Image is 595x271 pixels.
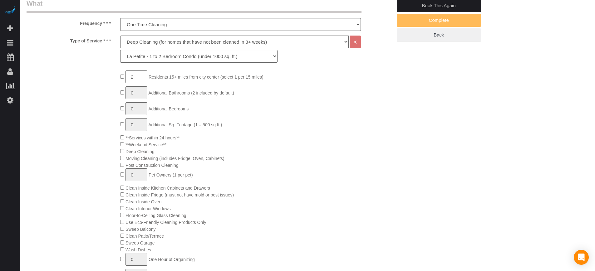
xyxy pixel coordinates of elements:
[148,122,222,127] span: Additional Sq. Footage (1 = 500 sq ft.)
[125,213,186,218] span: Floor-to-Ceiling Glass Cleaning
[125,156,224,161] span: Moving Cleaning (includes Fridge, Oven, Cabinets)
[22,18,116,27] label: Frequency * * *
[125,220,206,225] span: Use Eco-Friendly Cleaning Products Only
[125,199,161,204] span: Clean Inside Oven
[125,206,171,211] span: Clean Interior Windows
[125,247,151,252] span: Wash Dishes
[148,106,189,111] span: Additional Bedrooms
[149,172,193,177] span: Pet Owners (1 per pet)
[148,90,234,95] span: Additional Bathrooms (2 included by default)
[574,250,589,265] div: Open Intercom Messenger
[149,257,195,262] span: One Hour of Organizing
[125,192,234,197] span: Clean Inside Fridge (must not have mold or pest issues)
[22,36,116,44] label: Type of Service * * *
[125,186,210,191] span: Clean Inside Kitchen Cabinets and Drawers
[4,6,16,15] img: Automaid Logo
[125,234,164,239] span: Clean Patio/Terrace
[125,240,155,245] span: Sweep Garage
[149,75,263,80] span: Residents 15+ miles from city center (select 1 per 15 miles)
[125,163,179,168] span: Post Construction Cleaning
[125,227,156,232] span: Sweep Balcony
[397,28,481,41] a: Back
[125,149,155,154] span: Deep Cleaning
[125,135,180,140] span: **Services within 24 hours**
